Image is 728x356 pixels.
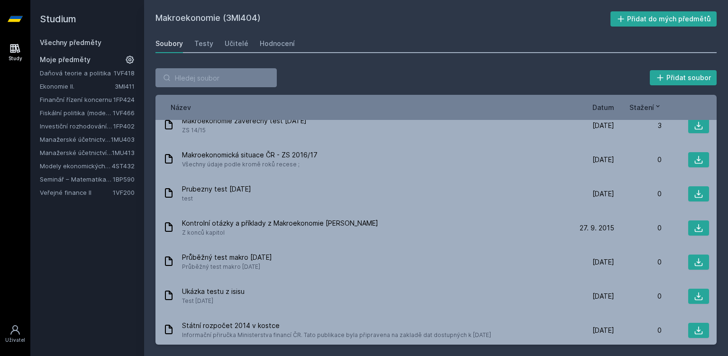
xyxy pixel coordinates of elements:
span: Kontrolní otázky a příklady z Makroekonomie [PERSON_NAME] [182,219,378,228]
div: 0 [614,257,662,267]
a: Investiční rozhodování a dlouhodobé financování [40,121,113,131]
a: Daňová teorie a politika [40,68,114,78]
span: Ukázka testu z isisu [182,287,245,296]
span: Všechny údaje podle kromě roků recese ; [182,160,318,169]
span: [DATE] [592,189,614,199]
span: Makroekonomie závěrečný test [DATE] [182,116,307,126]
span: Test [DATE] [182,296,245,306]
span: Moje předměty [40,55,91,64]
span: Průběžný test makro [DATE] [182,262,272,272]
button: Datum [592,102,614,112]
button: Přidat do mých předmětů [610,11,717,27]
div: Uživatel [5,337,25,344]
button: Název [171,102,191,112]
span: Stažení [629,102,654,112]
div: Soubory [155,39,183,48]
a: 1BP590 [113,175,135,183]
a: Veřejné finance II [40,188,113,197]
span: 27. 9. 2015 [580,223,614,233]
div: Testy [194,39,213,48]
span: [DATE] [592,326,614,335]
a: 1MU403 [111,136,135,143]
span: [DATE] [592,257,614,267]
a: Hodnocení [260,34,295,53]
span: test [182,194,251,203]
div: Hodnocení [260,39,295,48]
a: 1FP402 [113,122,135,130]
span: [DATE] [592,155,614,164]
a: 3MI411 [115,82,135,90]
span: Informační přiručka Ministerstva financí ČR. Tato publikace byla připravena na zakladě dat dostup... [182,330,491,340]
button: Přidat soubor [650,70,717,85]
a: 1VF418 [114,69,135,77]
a: Manažerské účetnictví II. [40,135,111,144]
a: 4ST432 [112,162,135,170]
a: Manažerské účetnictví pro vedlejší specializaci [40,148,112,157]
div: 0 [614,223,662,233]
a: Finanční řízení koncernu [40,95,113,104]
a: Soubory [155,34,183,53]
a: 1MU413 [112,149,135,156]
span: [DATE] [592,121,614,130]
span: Makroekonomická situace ČR - ZS 2016/17 [182,150,318,160]
a: 1FP424 [113,96,135,103]
div: 0 [614,155,662,164]
span: Z konců kapitol [182,228,378,237]
a: Testy [194,34,213,53]
div: 0 [614,292,662,301]
span: Průběžný test makro [DATE] [182,253,272,262]
div: Study [9,55,22,62]
div: Učitelé [225,39,248,48]
input: Hledej soubor [155,68,277,87]
a: Modely ekonomických a finančních časových řad [40,161,112,171]
div: 3 [614,121,662,130]
a: Seminář – Matematika pro finance [40,174,113,184]
a: 1VF200 [113,189,135,196]
a: 1VF466 [113,109,135,117]
span: ZS 14/15 [182,126,307,135]
button: Stažení [629,102,662,112]
span: Státní rozpočet 2014 v kostce [182,321,491,330]
a: Ekonomie II. [40,82,115,91]
h2: Makroekonomie (3MI404) [155,11,610,27]
div: 0 [614,189,662,199]
span: Prubezny test [DATE] [182,184,251,194]
a: Fiskální politika (moderní trendy a případové studie) (anglicky) [40,108,113,118]
a: Uživatel [2,319,28,348]
div: 0 [614,326,662,335]
a: Study [2,38,28,67]
a: Všechny předměty [40,38,101,46]
a: Učitelé [225,34,248,53]
span: [DATE] [592,292,614,301]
